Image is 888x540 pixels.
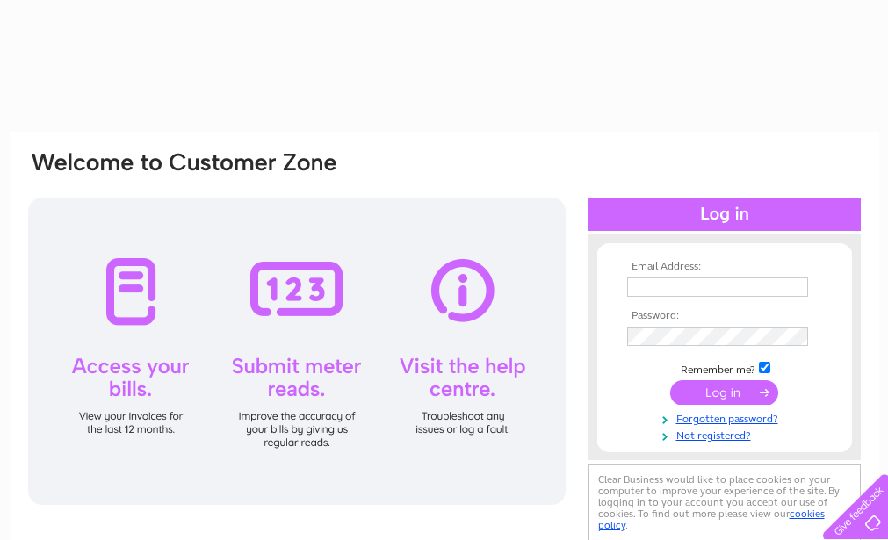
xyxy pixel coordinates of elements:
input: Submit [670,380,778,405]
th: Password: [623,310,827,322]
a: cookies policy [598,508,825,531]
a: Forgotten password? [627,409,827,426]
th: Email Address: [623,261,827,273]
td: Remember me? [623,359,827,377]
a: Not registered? [627,426,827,443]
